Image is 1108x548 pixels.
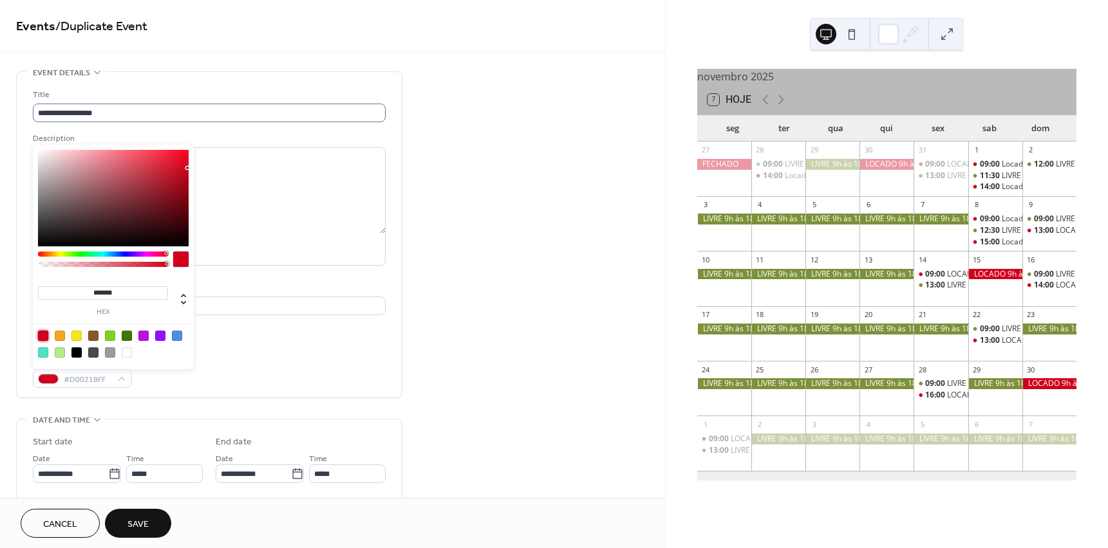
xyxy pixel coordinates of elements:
div: 17 [701,310,711,320]
div: LIVRE 12h30 às 14h30 [1002,225,1080,236]
div: #D0021B [38,331,48,341]
span: 11:30 [980,170,1002,181]
div: LIVRE 9h às 18h [751,324,805,334]
div: LOCADO 9h às 18h [968,269,1022,280]
div: #9B9B9B [105,347,115,358]
div: 6 [863,200,873,210]
div: LIVRE 9h às 18h [914,434,968,444]
div: Locado 14h às 18h [968,181,1022,192]
div: seg [708,116,759,142]
span: 09:00 [709,434,731,444]
div: LOCADO 9h às 12h [914,269,968,280]
div: sab [964,116,1015,142]
div: 1 [701,419,711,429]
div: LOCADO 13h às 15h [968,335,1022,346]
div: FECHADO [697,159,751,170]
div: LIVRE 11h30 às 13h30 [1002,170,1080,181]
div: 7 [1026,419,1036,429]
div: LOCADO 13h às 18h [1022,225,1076,236]
div: Locado 9h às 11h [1002,159,1064,170]
div: 14 [917,255,927,264]
div: 30 [1026,365,1036,374]
div: #9013FE [155,331,165,341]
div: LIVRE 9h às 18h [859,214,914,224]
div: 23 [1026,310,1036,320]
div: LOCADO 13h às 15h [1002,335,1075,346]
div: #50E3C2 [38,347,48,358]
div: 2 [755,419,765,429]
button: Save [105,509,171,538]
div: LOCADO 9h às 12h [947,269,1015,280]
div: 16 [1026,255,1036,264]
div: 30 [863,145,873,155]
span: Event details [33,66,90,80]
div: #417505 [122,331,132,341]
div: LIVRE 9h às 18h [751,434,805,444]
div: LOCADO 9h às 12h [697,434,751,444]
button: 7Hoje [703,91,756,109]
span: 14:00 [1034,280,1056,291]
span: 09:00 [1034,214,1056,224]
div: Locado 9h às 12h [968,214,1022,224]
span: 09:00 [925,378,947,389]
div: LOCADO 9h às 18h [859,159,914,170]
div: LIVRE 13h às 18h [697,445,751,456]
div: qui [861,116,912,142]
span: 13:00 [980,335,1002,346]
div: 10 [701,255,711,264]
span: Date and time [33,414,90,427]
div: 11 [755,255,765,264]
span: Date [216,452,233,466]
div: 21 [917,310,927,320]
div: 12 [809,255,819,264]
div: #8B572A [88,331,99,341]
span: #D0021BFF [64,373,111,387]
div: 15 [972,255,982,264]
div: LOCADO 9h às 18h [1022,378,1076,389]
div: 19 [809,310,819,320]
div: LIVRE 9h às 18h [805,324,859,334]
div: LIVRE 13h às 18h [914,170,968,181]
div: LIVRE 9h às 13h [785,159,841,170]
div: LIVRE 9h às 18h [859,434,914,444]
div: LIVRE 9h às 18h [805,434,859,444]
div: LOCADO 14h às 16h [1022,280,1076,291]
div: 2 [1026,145,1036,155]
div: LOCADO 9h às 12h [947,159,1015,170]
div: #FFFFFF [122,347,132,358]
div: LIVRE 9h às 18h [1022,324,1076,334]
div: LOCADO 9h às 12h [914,159,968,170]
div: 3 [701,200,711,210]
span: 12:30 [980,225,1002,236]
div: 4 [863,419,873,429]
div: #B8E986 [55,347,65,358]
div: LIVRE 9h às 13h [1022,269,1076,280]
div: Locado 14h às 18h [751,170,805,181]
div: LIVRE 9h às 18h [968,434,1022,444]
div: Locado 9h às 11h [968,159,1022,170]
div: LIVRE 9h às 18h [859,378,914,389]
div: LIVRE 12h às 14h [1022,159,1076,170]
span: Cancel [43,518,77,531]
span: 16:00 [925,390,947,401]
div: LIVRE 13h às 18h [947,170,1008,181]
span: 12:00 [1034,159,1056,170]
span: 09:00 [925,159,947,170]
div: LIVRE 9h às 12h [1002,324,1058,334]
div: 4 [755,200,765,210]
label: hex [38,309,168,316]
div: Locado 15h às 17h [1002,237,1069,248]
span: 09:00 [1034,269,1056,280]
div: LIVRE 9h às 18h [697,324,751,334]
div: LIVRE 9h às 18h [859,269,914,280]
div: 20 [863,310,873,320]
div: LIVRE 11h30 às 13h30 [968,170,1022,181]
span: Date [33,452,50,466]
div: #4A90E2 [172,331,182,341]
div: #7ED321 [105,331,115,341]
div: 26 [809,365,819,374]
div: LIVRE 13h às 18h [731,445,791,456]
div: LIVRE 9h às 18h [805,214,859,224]
div: #F8E71C [71,331,82,341]
div: 9 [1026,200,1036,210]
